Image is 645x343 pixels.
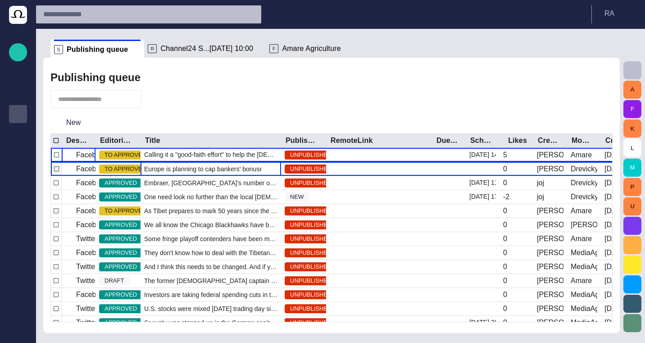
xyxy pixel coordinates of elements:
[604,276,631,286] div: 5/16/2013 15:23
[537,248,563,258] div: Janko
[571,262,597,272] div: MediaAgent
[13,199,23,210] span: [PERSON_NAME]'s media (playout)
[537,192,544,202] div: joj
[99,248,142,257] span: APPROVED
[503,262,507,272] div: 0
[9,195,27,213] div: [PERSON_NAME]'s media (playout)
[99,151,148,160] span: TO APPROVE
[13,217,23,228] span: My OctopusX
[623,81,641,99] button: A
[503,178,507,188] div: 0
[571,192,597,202] div: Drevicky
[604,262,631,272] div: 5/15/2013 19:11
[144,192,277,201] span: One need look no further than the local Mexican stand to fin
[285,206,337,215] span: UNPUBLISHED
[285,220,337,229] span: UNPUBLISHED
[285,234,337,243] span: UNPUBLISHED
[571,206,592,216] div: Amare
[76,261,97,272] p: Twitter
[76,233,97,244] p: Twitter
[13,271,23,280] p: [URL][DOMAIN_NAME]
[503,192,509,202] div: -2
[503,234,507,244] div: 0
[13,307,23,318] span: Octopus
[285,165,337,174] span: UNPUBLISHED
[9,285,27,303] div: AI Assistant
[571,304,597,314] div: MediaAgent
[144,165,277,174] span: Europe is planning to cap bankers' bonuses in a bid to curb the kind of reckless risk taking that...
[9,141,27,159] div: Media
[13,181,23,192] span: Media-test with filter
[144,234,277,243] span: Some fringe playoff contenders have been making some moves l
[604,234,631,244] div: 5/15/2013 13:21
[13,163,23,174] span: Administration
[604,220,631,230] div: 5/15/2013 13:21
[13,109,23,119] span: Publishing queue
[436,136,459,145] div: Due date
[50,40,144,58] div: SPublishing queue
[572,136,594,145] div: Modified by
[623,100,641,118] button: F
[9,69,27,312] ul: main menu
[13,289,23,298] p: AI Assistant
[285,178,337,188] span: UNPUBLISHED
[9,303,27,321] div: Octopus
[571,234,592,244] div: Amare
[13,127,23,136] p: Publishing queue KKK
[99,262,142,271] span: APPROVED
[76,206,108,216] p: Facebook
[144,178,277,188] span: Embraer, Brazil's number one exporter of manufactured goods,
[285,151,337,160] span: UNPUBLISHED
[503,304,507,314] div: 0
[604,248,631,258] div: 5/15/2013 19:10
[331,136,373,145] div: RemoteLink
[9,6,27,24] img: Octopus News Room
[604,178,631,188] div: 4/10/2013 11:02
[99,304,142,313] span: APPROVED
[144,262,277,271] span: And I think this needs to be changed. And if you want to solve the dsajfsadl jflkdsa
[604,304,631,314] div: 5/21/2013 09:52
[503,248,507,258] div: 0
[537,206,563,216] div: Janko
[54,45,63,54] p: S
[13,253,23,264] span: Editorial Admin
[144,276,277,285] span: The former England captain made 115 appearances for his country and 394 for Manchester United
[469,148,496,162] div: 8/19 14:40
[67,45,128,54] span: Publishing queue
[285,304,337,313] span: UNPUBLISHED
[604,8,614,19] p: R A
[99,220,142,229] span: APPROVED
[99,206,148,215] span: TO APPROVE
[13,217,23,226] p: My OctopusX
[285,276,337,285] span: UNPUBLISHED
[13,145,23,155] span: Media
[604,192,631,202] div: 4/10/2013 11:37
[282,44,341,53] span: Amare Agriculture
[144,290,277,299] span: Investors are taking federal spending cuts in the United States in stride.
[623,139,641,157] button: L
[160,44,253,53] span: Channel24 S...[DATE] 10:00
[13,163,23,172] p: Administration
[13,181,23,190] p: Media-test with filter
[503,276,507,286] div: 0
[571,248,597,258] div: MediaAgent
[470,136,492,145] div: Scheduled
[145,136,160,145] div: Title
[538,136,560,145] div: Created by
[13,289,23,300] span: AI Assistant
[13,91,23,101] span: Story folders
[469,176,496,190] div: 4/10/2013 11:02
[623,119,641,137] button: K
[13,199,23,208] p: [PERSON_NAME]'s media (playout)
[99,276,129,285] span: DRAFT
[76,247,108,258] p: Facebook
[604,164,631,174] div: 4/10/2013 09:23
[571,276,592,286] div: Amare
[13,235,23,244] p: Social Media
[503,150,507,160] div: 5
[537,220,563,230] div: Janko
[9,177,27,195] div: Media-test with filter
[285,248,337,257] span: UNPUBLISHED
[604,290,631,300] div: 5/21/2013 09:52
[269,44,278,53] p: F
